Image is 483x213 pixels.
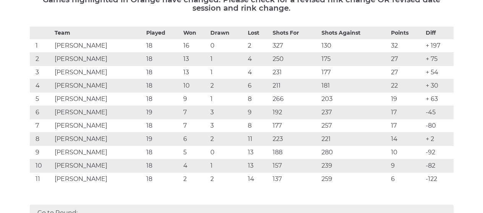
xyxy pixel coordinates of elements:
[424,106,454,119] td: -45
[208,119,246,133] td: 3
[246,159,271,173] td: 13
[246,93,271,106] td: 8
[424,66,454,79] td: + 54
[53,106,144,119] td: [PERSON_NAME]
[389,27,424,39] th: Points
[181,79,208,93] td: 10
[320,53,389,66] td: 175
[320,106,389,119] td: 237
[53,173,144,186] td: [PERSON_NAME]
[424,27,454,39] th: Diff
[144,133,181,146] td: 19
[53,66,144,79] td: [PERSON_NAME]
[208,173,246,186] td: 2
[53,159,144,173] td: [PERSON_NAME]
[144,173,181,186] td: 18
[30,173,53,186] td: 11
[30,133,53,146] td: 8
[144,66,181,79] td: 18
[181,66,208,79] td: 13
[271,106,320,119] td: 192
[271,39,320,53] td: 327
[144,39,181,53] td: 18
[389,93,424,106] td: 19
[208,133,246,146] td: 2
[271,146,320,159] td: 188
[246,66,271,79] td: 4
[144,79,181,93] td: 18
[181,173,208,186] td: 2
[320,39,389,53] td: 130
[53,119,144,133] td: [PERSON_NAME]
[271,133,320,146] td: 223
[320,27,389,39] th: Shots Against
[181,146,208,159] td: 5
[181,159,208,173] td: 4
[246,146,271,159] td: 13
[181,133,208,146] td: 6
[271,119,320,133] td: 177
[320,66,389,79] td: 177
[424,173,454,186] td: -122
[144,159,181,173] td: 18
[424,39,454,53] td: + 197
[53,93,144,106] td: [PERSON_NAME]
[271,27,320,39] th: Shots For
[208,53,246,66] td: 1
[246,27,271,39] th: Lost
[424,159,454,173] td: -82
[208,39,246,53] td: 0
[246,53,271,66] td: 4
[181,106,208,119] td: 7
[271,93,320,106] td: 266
[271,66,320,79] td: 231
[320,173,389,186] td: 259
[144,53,181,66] td: 18
[30,39,53,53] td: 1
[30,106,53,119] td: 6
[144,106,181,119] td: 19
[181,53,208,66] td: 13
[181,119,208,133] td: 7
[144,146,181,159] td: 18
[389,66,424,79] td: 27
[53,79,144,93] td: [PERSON_NAME]
[424,79,454,93] td: + 30
[246,173,271,186] td: 14
[53,27,144,39] th: Team
[208,93,246,106] td: 1
[320,159,389,173] td: 239
[208,146,246,159] td: 0
[389,106,424,119] td: 17
[144,119,181,133] td: 18
[320,133,389,146] td: 221
[389,173,424,186] td: 6
[424,146,454,159] td: -92
[389,119,424,133] td: 17
[271,79,320,93] td: 211
[208,27,246,39] th: Drawn
[246,79,271,93] td: 6
[30,159,53,173] td: 10
[208,66,246,79] td: 1
[208,106,246,119] td: 3
[424,119,454,133] td: -80
[53,133,144,146] td: [PERSON_NAME]
[424,53,454,66] td: + 75
[271,53,320,66] td: 250
[181,39,208,53] td: 16
[30,146,53,159] td: 9
[208,79,246,93] td: 2
[424,93,454,106] td: + 63
[246,39,271,53] td: 2
[246,106,271,119] td: 9
[246,119,271,133] td: 8
[181,27,208,39] th: Won
[389,53,424,66] td: 27
[320,119,389,133] td: 257
[30,93,53,106] td: 5
[246,133,271,146] td: 11
[181,93,208,106] td: 9
[144,27,181,39] th: Played
[389,79,424,93] td: 22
